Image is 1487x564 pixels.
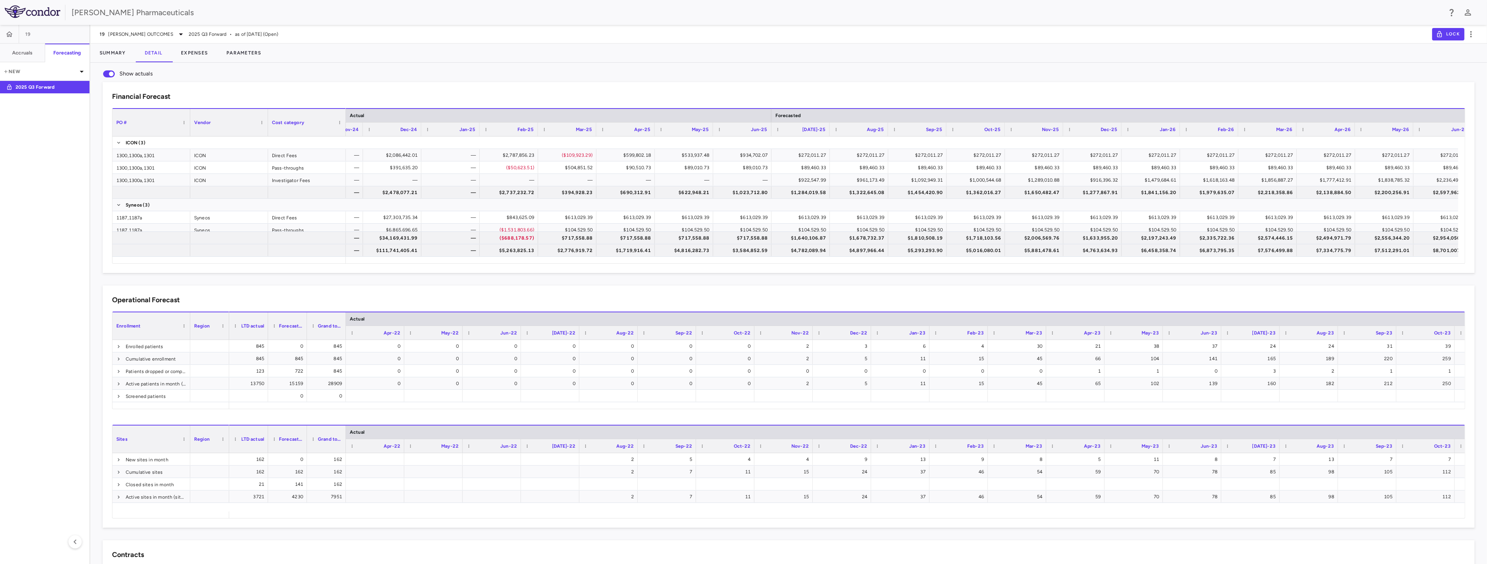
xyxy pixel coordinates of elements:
div: $4,763,634.93 [1070,244,1118,257]
span: Syneos [126,199,142,211]
div: 0 [645,365,692,377]
div: 845 [314,340,342,352]
div: — [662,174,709,186]
div: $2,197,243.49 [1129,232,1176,244]
div: 1187,1187a [112,211,190,223]
div: $104,529.50 [895,224,943,236]
div: 3 [820,340,867,352]
div: 39 [1403,340,1451,352]
div: 0 [761,365,809,377]
span: 19 [25,31,31,37]
div: $89,460.33 [1187,161,1234,174]
span: Jun-22 [500,330,517,336]
div: $599,802.18 [603,149,651,161]
div: 1300,1300a,1301 [112,161,190,173]
div: 21 [1053,340,1101,352]
div: [PERSON_NAME] Pharmaceuticals [72,7,1442,18]
div: $717,558.88 [603,232,651,244]
div: $2,478,077.21 [370,186,417,199]
button: Expenses [172,44,217,62]
div: $89,010.73 [720,161,768,174]
div: $1,322,645.08 [837,186,884,199]
div: $104,529.50 [1070,224,1118,236]
div: $1,000,544.68 [954,174,1001,186]
div: $717,558.88 [662,232,709,244]
span: Jun-23 [1201,330,1217,336]
div: $89,460.33 [837,161,884,174]
div: $272,011.27 [1129,149,1176,161]
div: — [428,244,476,257]
span: Apr-22 [384,330,400,336]
div: $613,029.39 [1012,211,1059,224]
span: Feb-23 [967,330,984,336]
div: $622,948.21 [662,186,709,199]
div: $272,011.27 [837,149,884,161]
span: May-23 [1142,330,1159,336]
div: $613,029.39 [1362,211,1410,224]
div: 0 [586,352,634,365]
div: $104,529.50 [1362,224,1410,236]
span: Oct-22 [734,330,751,336]
div: $2,494,971.79 [1304,232,1351,244]
div: 845 [314,352,342,365]
div: $8,701,007.52 [1420,244,1468,257]
span: Actual [350,113,365,118]
div: $1,979,635.07 [1187,186,1234,199]
div: $717,558.88 [720,232,768,244]
div: $613,029.39 [895,211,943,224]
div: $2,006,569.76 [1012,232,1059,244]
h6: Financial Forecast [112,91,170,102]
div: — [428,186,476,199]
div: $6,458,358.74 [1129,244,1176,257]
div: 66 [1053,352,1101,365]
span: Actual [350,316,365,322]
div: $613,029.39 [1070,211,1118,224]
div: $4,816,282.73 [662,244,709,257]
span: Sep-23 [1376,330,1392,336]
span: [DATE]-23 [1252,330,1276,336]
div: $2,556,344.20 [1362,232,1410,244]
span: Aug-22 [616,330,634,336]
div: — [487,174,534,186]
div: $104,529.50 [662,224,709,236]
div: — [603,174,651,186]
div: 845 [275,352,303,365]
div: $690,312.91 [603,186,651,199]
div: $90,510.73 [603,161,651,174]
div: $613,029.39 [954,211,1001,224]
div: $1,718,103.56 [954,232,1001,244]
span: Aug-25 [867,127,884,132]
div: $104,529.50 [954,224,1001,236]
div: $1,838,785.32 [1362,174,1410,186]
p: 2025 Q3 Forward [16,84,73,91]
span: May-26 [1392,127,1410,132]
span: Enrollment [116,323,141,329]
div: $613,029.39 [662,211,709,224]
div: $1,841,156.20 [1129,186,1176,199]
div: $104,529.50 [603,224,651,236]
div: — [428,232,476,244]
div: Pass-throughs [268,224,346,236]
span: LTD actual [242,323,265,329]
div: ICON [190,161,268,173]
span: Mar-26 [1276,127,1293,132]
div: $2,776,919.72 [545,244,593,257]
div: $89,460.33 [1012,161,1059,174]
div: $104,529.50 [720,224,768,236]
span: Mar-23 [1026,330,1042,336]
span: [PERSON_NAME] OUTCOMES [109,31,173,38]
div: $3,584,852.59 [720,244,768,257]
p: New [3,68,77,75]
div: 4 [936,340,984,352]
h6: Accruals [12,49,32,56]
div: $6,865,696.65 [370,224,417,236]
div: ($1,531,803.66) [487,224,534,236]
div: 45 [995,352,1042,365]
div: $89,460.33 [779,161,826,174]
span: Cumulative enrollment [126,353,176,365]
div: — [370,174,417,186]
div: $272,011.27 [1070,149,1118,161]
div: — [720,174,768,186]
div: $1,719,916.41 [603,244,651,257]
div: 38 [1112,340,1159,352]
